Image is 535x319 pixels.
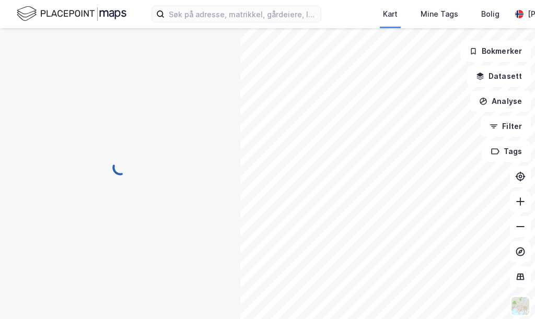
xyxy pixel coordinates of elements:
[17,5,126,23] img: logo.f888ab2527a4732fd821a326f86c7f29.svg
[470,91,531,112] button: Analyse
[165,6,321,22] input: Søk på adresse, matrikkel, gårdeiere, leietakere eller personer
[467,66,531,87] button: Datasett
[421,8,458,20] div: Mine Tags
[112,159,129,176] img: spinner.a6d8c91a73a9ac5275cf975e30b51cfb.svg
[483,269,535,319] iframe: Chat Widget
[481,8,499,20] div: Bolig
[482,141,531,162] button: Tags
[460,41,531,62] button: Bokmerker
[481,116,531,137] button: Filter
[383,8,398,20] div: Kart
